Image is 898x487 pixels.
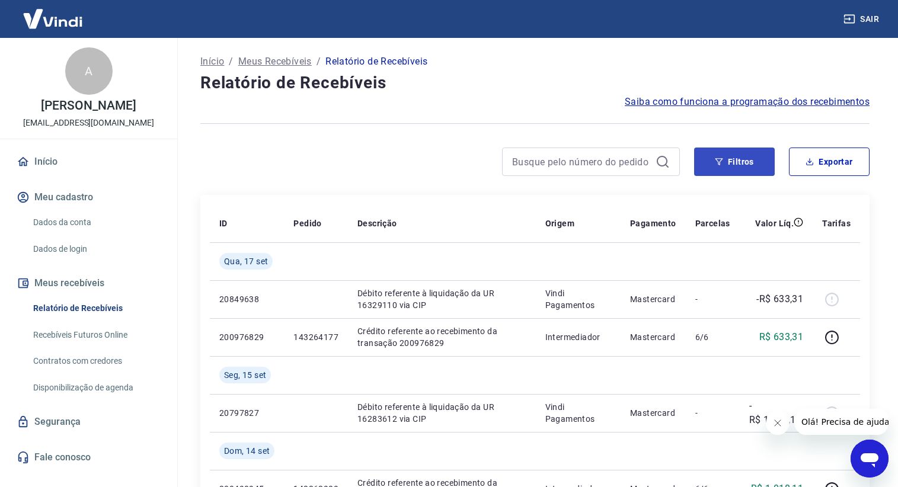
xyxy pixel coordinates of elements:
[756,292,803,306] p: -R$ 633,31
[789,148,870,176] button: Exportar
[14,184,163,210] button: Meu cadastro
[766,411,790,435] iframe: Fechar mensagem
[749,399,803,427] p: -R$ 1.018,11
[28,210,163,235] a: Dados da conta
[41,100,136,112] p: [PERSON_NAME]
[841,8,884,30] button: Sair
[695,217,730,229] p: Parcelas
[224,255,268,267] span: Qua, 17 set
[14,444,163,470] a: Fale conosco
[512,153,651,171] input: Busque pelo número do pedido
[200,55,224,69] a: Início
[695,407,730,419] p: -
[794,409,889,435] iframe: Mensagem da empresa
[7,8,100,18] span: Olá! Precisa de ajuda?
[229,55,233,69] p: /
[822,217,851,229] p: Tarifas
[224,445,270,457] span: Dom, 14 set
[200,71,870,95] h4: Relatório de Recebíveis
[357,287,526,311] p: Débito referente à liquidação da UR 16329110 via CIP
[14,270,163,296] button: Meus recebíveis
[65,47,113,95] div: A
[23,117,154,129] p: [EMAIL_ADDRESS][DOMAIN_NAME]
[545,401,611,425] p: Vindi Pagamentos
[630,331,676,343] p: Mastercard
[14,409,163,435] a: Segurança
[28,349,163,373] a: Contratos com credores
[630,293,676,305] p: Mastercard
[695,331,730,343] p: 6/6
[357,401,526,425] p: Débito referente à liquidação da UR 16283612 via CIP
[28,237,163,261] a: Dados de login
[545,287,611,311] p: Vindi Pagamentos
[219,293,274,305] p: 20849638
[293,331,338,343] p: 143264177
[545,331,611,343] p: Intermediador
[357,217,397,229] p: Descrição
[630,217,676,229] p: Pagamento
[224,369,266,381] span: Seg, 15 set
[219,407,274,419] p: 20797827
[317,55,321,69] p: /
[630,407,676,419] p: Mastercard
[325,55,427,69] p: Relatório de Recebíveis
[14,149,163,175] a: Início
[759,330,804,344] p: R$ 633,31
[219,217,228,229] p: ID
[28,376,163,400] a: Disponibilização de agenda
[293,217,321,229] p: Pedido
[755,217,794,229] p: Valor Líq.
[28,296,163,321] a: Relatório de Recebíveis
[357,325,526,349] p: Crédito referente ao recebimento da transação 200976829
[14,1,91,37] img: Vindi
[694,148,775,176] button: Filtros
[28,323,163,347] a: Recebíveis Futuros Online
[238,55,312,69] a: Meus Recebíveis
[695,293,730,305] p: -
[545,217,574,229] p: Origem
[625,95,870,109] a: Saiba como funciona a programação dos recebimentos
[851,440,889,478] iframe: Botão para abrir a janela de mensagens
[219,331,274,343] p: 200976829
